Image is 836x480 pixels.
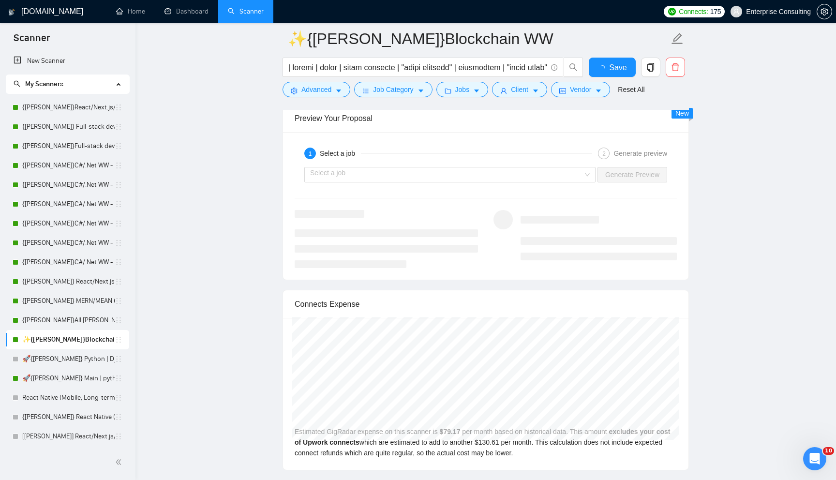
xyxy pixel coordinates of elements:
button: barsJob Categorycaret-down [354,82,432,97]
img: upwork-logo.png [668,8,676,15]
a: {[PERSON_NAME]}Full-stack devs WW (<1 month) - pain point [22,136,115,156]
span: 2 [602,150,606,157]
span: holder [115,162,122,169]
span: Advanced [301,84,331,95]
span: double-left [115,457,125,467]
span: caret-down [335,87,342,94]
span: holder [115,258,122,266]
span: holder [115,239,122,247]
li: {Kate}C#/.Net WW - best match (0 spent, not preferred location) [6,253,129,272]
a: {[PERSON_NAME]}C#/.Net WW - best match (0 spent, not preferred location) [22,253,115,272]
span: search [14,80,20,87]
li: {Kate}C#/.Net WW - best match (<1 month, not preferred location) [6,214,129,233]
a: {[PERSON_NAME]}C#/.Net WW - best match (not preferred location) [22,175,115,195]
div: Preview Your Proposal [295,105,677,132]
a: {[PERSON_NAME]}C#/.Net WW - best match (0 spent) [22,233,115,253]
li: {Kate}C#/.Net WW - best match (0 spent) [6,233,129,253]
button: setting [817,4,832,19]
span: holder [115,123,122,131]
input: Scanner name... [288,27,669,51]
span: caret-down [532,87,539,94]
a: 🚀{[PERSON_NAME]} Python | Django | AI / [22,349,115,369]
li: [Ilya] React/Next.js/Node.js (Short-term, MVP/Startups) [6,427,129,446]
a: {[PERSON_NAME]} MERN/MEAN (Enterprise & SaaS) [22,291,115,311]
button: Generate Preview [597,167,667,182]
a: setting [817,8,832,15]
button: settingAdvancedcaret-down [283,82,350,97]
span: Save [609,61,627,74]
span: caret-down [418,87,424,94]
span: 175 [710,6,721,17]
li: 🚀{ILYA} Main | python | django | AI (+less than 30 h) [6,369,129,388]
span: holder [115,355,122,363]
span: holder [115,142,122,150]
span: 10 [823,447,834,455]
span: Client [511,84,528,95]
img: logo [8,4,15,20]
li: {Kate} MERN/MEAN (Enterprise & SaaS) [6,291,129,311]
span: user [733,8,740,15]
span: 1 [309,150,312,157]
a: {[PERSON_NAME]} React/Next.js/Node.js (Long-term, All Niches) [22,272,115,291]
span: caret-down [595,87,602,94]
a: searchScanner [228,7,264,15]
span: holder [115,316,122,324]
span: holder [115,104,122,111]
li: ✨{ILYA}Blockchain WW [6,330,129,349]
li: 🚀{ILYA} Python | Django | AI / [6,349,129,369]
span: Scanner [6,31,58,51]
button: delete [666,58,685,77]
span: Connects: [679,6,708,17]
li: {Kate} Full-stack devs WW - pain point [6,117,129,136]
li: {Kate}C#/.Net WW - best match (not preferred location) [6,175,129,195]
span: info-circle [551,64,557,71]
span: copy [642,63,660,72]
span: New [675,109,689,117]
button: folderJobscaret-down [436,82,489,97]
span: My Scanners [25,80,63,88]
div: Select a job [320,148,361,159]
span: folder [445,87,451,94]
span: search [564,63,582,72]
span: holder [115,297,122,305]
span: holder [115,336,122,344]
span: idcard [559,87,566,94]
span: setting [291,87,298,94]
button: idcardVendorcaret-down [551,82,610,97]
button: copy [641,58,660,77]
li: {Kate}C#/.Net WW - best match (<1 month) [6,195,129,214]
a: {[PERSON_NAME]}C#/.Net WW - best match (<1 month) [22,195,115,214]
a: {[PERSON_NAME]}React/Next.js/Node.js (Long-term, All Niches) [22,98,115,117]
a: React Native (Mobile, Long-term) [22,388,115,407]
span: My Scanners [14,80,63,88]
span: user [500,87,507,94]
span: holder [115,200,122,208]
span: holder [115,433,122,440]
span: holder [115,413,122,421]
span: caret-down [473,87,480,94]
span: edit [671,32,684,45]
span: loading [597,65,609,73]
li: New Scanner [6,51,129,71]
a: New Scanner [14,51,121,71]
li: {ILYA} React/Next.js/Node.js (Long-term, All Niches) [6,272,129,291]
a: [[PERSON_NAME]] React/Next.js/Node.js (Short-term, MVP/Startups) [22,427,115,446]
span: delete [666,63,685,72]
li: {Kate}React/Next.js/Node.js (Long-term, All Niches) [6,98,129,117]
a: dashboardDashboard [164,7,209,15]
span: Vendor [570,84,591,95]
li: React Native (Mobile, Long-term) [6,388,129,407]
span: Job Category [373,84,413,95]
div: Generate preview [613,148,667,159]
a: {[PERSON_NAME]}All [PERSON_NAME] - web [22,311,115,330]
a: {[PERSON_NAME]}C#/.Net WW - best match [22,156,115,175]
a: 🚀{[PERSON_NAME]} Main | python | django | AI (+less than 30 h) [22,369,115,388]
span: Jobs [455,84,470,95]
li: {Kate}C#/.Net WW - best match [6,156,129,175]
li: {Kate}Full-stack devs WW (<1 month) - pain point [6,136,129,156]
span: bars [362,87,369,94]
a: {[PERSON_NAME]} Full-stack devs WW - pain point [22,117,115,136]
div: Estimated GigRadar expense on this scanner is per month based on historical data. This amount whi... [283,318,688,470]
div: Connects Expense [295,290,677,318]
